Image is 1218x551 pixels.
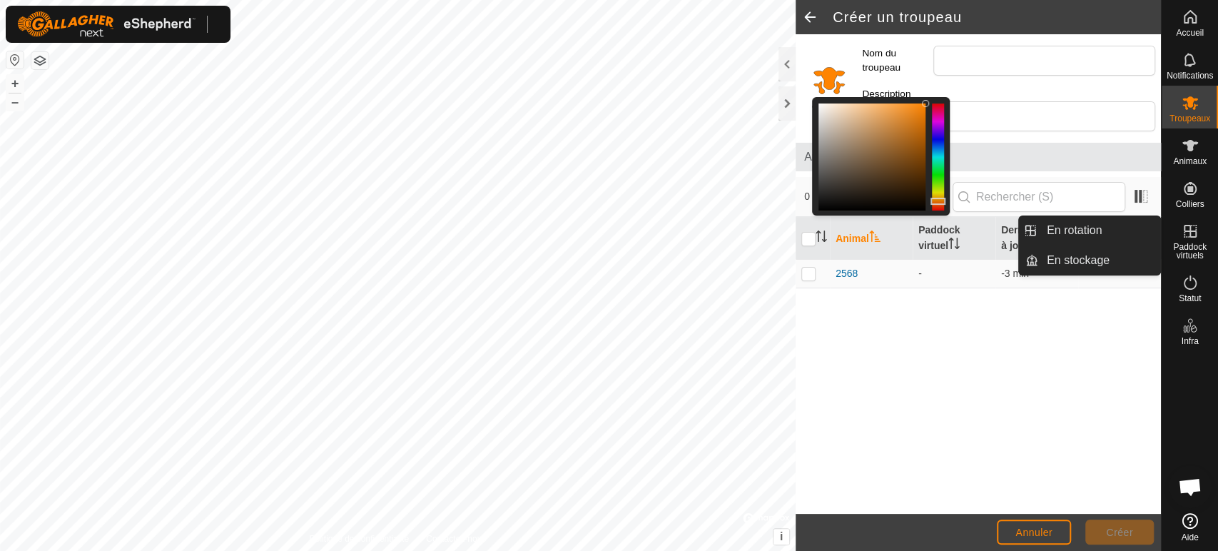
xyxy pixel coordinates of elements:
span: Infra [1181,337,1198,345]
img: Logo Gallagher [17,11,196,37]
span: En stockage [1047,252,1110,269]
a: Contactez-nous [426,532,486,545]
li: En stockage [1019,246,1160,275]
div: Open chat [1169,465,1212,508]
button: + [6,75,24,92]
span: 16 sept. 2025, 10 h 08 [1001,268,1029,279]
app-display-virtual-paddock-transition: - [918,268,922,279]
button: Annuler [997,520,1071,545]
span: Animaux [1173,157,1207,166]
span: Troupeaux [1169,114,1210,123]
span: Accueil [1176,29,1204,37]
span: i [780,530,783,542]
th: Dernière mise à jour [995,217,1078,260]
span: Statut [1179,294,1201,303]
a: En rotation [1038,216,1160,245]
a: En stockage [1038,246,1160,275]
span: Annuler [1015,527,1052,538]
span: Créer [1106,527,1133,538]
th: Animal [830,217,913,260]
span: Notifications [1167,71,1213,80]
span: En rotation [1047,222,1102,239]
p-sorticon: Activer pour trier [816,233,827,244]
p-sorticon: Activer pour trier [869,233,880,244]
span: 2568 [836,266,858,281]
span: Colliers [1175,200,1204,208]
li: En rotation [1019,216,1160,245]
span: 0 sélectionné de 1 [804,189,953,204]
span: Paddock virtuels [1165,243,1214,260]
a: Politique de confidentialité [310,532,409,545]
button: i [773,529,789,545]
p-sorticon: Activer pour trier [948,240,960,251]
label: Nom du troupeau [862,46,933,76]
input: Rechercher (S) [953,182,1125,212]
button: Couches de carte [31,52,49,69]
button: Réinitialiser la carte [6,51,24,69]
a: Aide [1162,507,1218,547]
span: Aide [1181,533,1198,542]
button: – [6,93,24,111]
span: Animaux [804,148,1152,166]
th: Paddock virtuel [913,217,995,260]
h2: Créer un troupeau [833,9,1161,26]
button: Créer [1085,520,1154,545]
label: Description [862,87,933,101]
